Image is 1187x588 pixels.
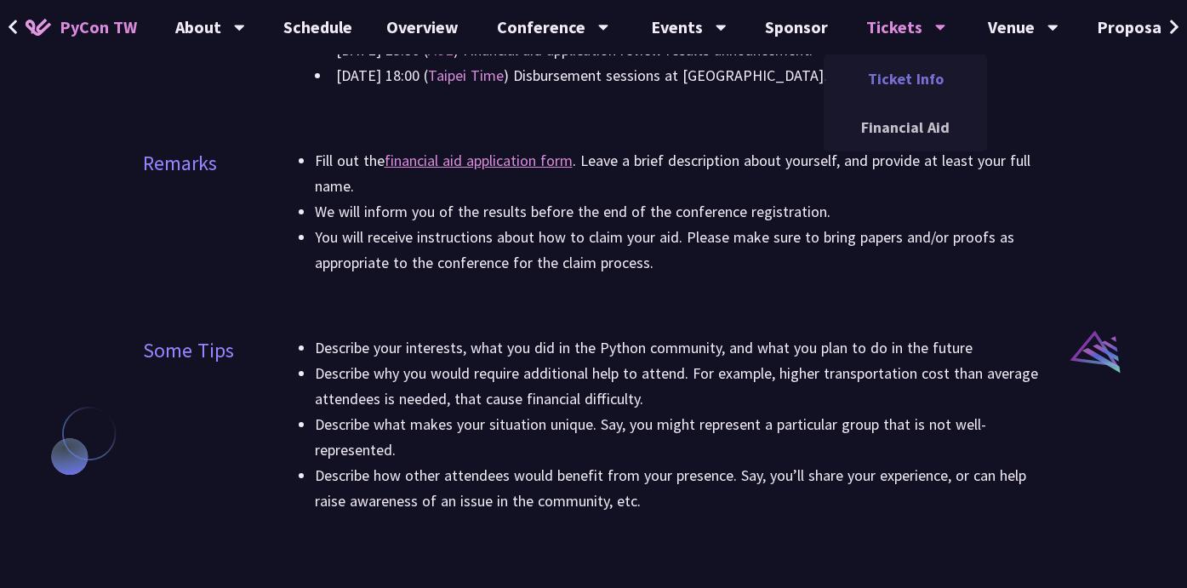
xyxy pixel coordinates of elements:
[315,463,1045,514] li: Describe how other attendees would benefit from your presence. Say, you’ll share your experience,...
[385,151,573,170] a: financial aid application form
[315,199,1045,225] li: We will inform you of the results before the end of the conference registration.
[60,14,137,40] span: PyCon TW
[824,107,987,147] a: Financial Aid
[315,361,1045,412] li: Describe why you would require additional help to attend. For example, higher transportation cost...
[143,148,217,179] p: Remarks
[824,59,987,99] a: Ticket Info
[315,335,1045,361] li: Describe your interests, what you did in the Python community, and what you plan to do in the future
[315,225,1045,276] li: You will receive instructions about how to claim your aid. Please make sure to bring papers and/o...
[315,412,1045,463] li: Describe what makes your situation unique. Say, you might represent a particular group that is no...
[428,66,504,85] a: Taipei Time
[26,19,51,36] img: Home icon of PyCon TW 2025
[9,6,154,49] a: PyCon TW
[315,148,1045,199] li: Fill out the . Leave a brief description about yourself, and provide at least your full name.
[315,63,1045,88] li: [DATE] 18:00 ( ) Disbursement sessions at [GEOGRAPHIC_DATA].
[143,335,234,366] p: Some Tips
